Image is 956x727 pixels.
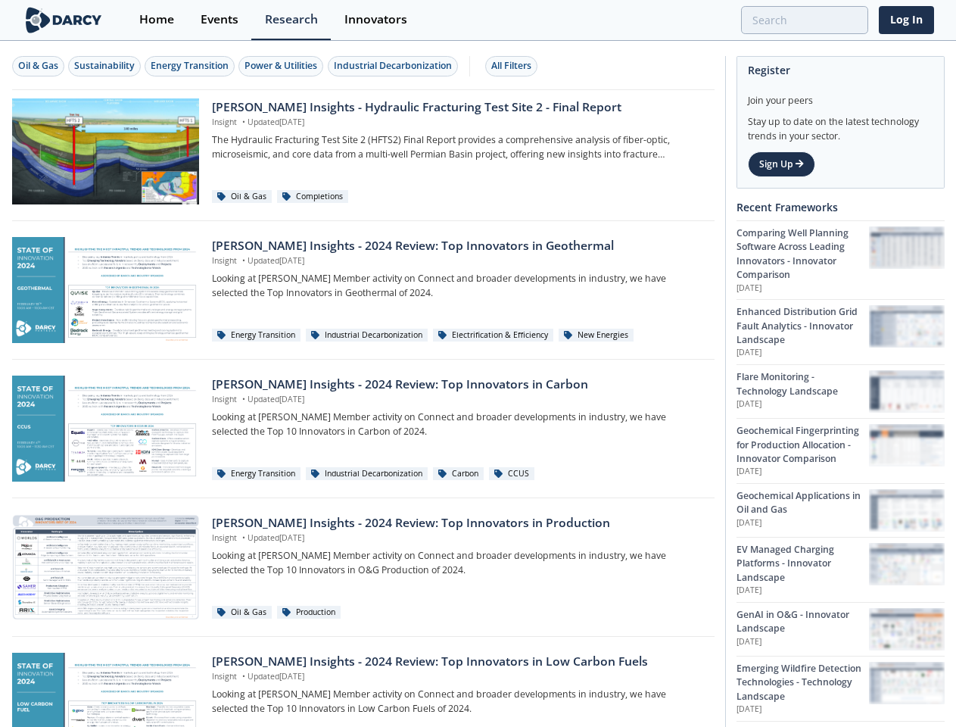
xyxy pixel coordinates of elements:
[238,56,323,76] button: Power & Utilities
[239,671,248,682] span: •
[212,98,703,117] div: [PERSON_NAME] Insights - Hydraulic Fracturing Test Site 2 - Final Report
[879,6,934,34] a: Log In
[334,59,452,73] div: Industrial Decarbonization
[433,329,553,342] div: Electrification & Efficiency
[491,59,531,73] div: All Filters
[736,398,869,410] p: [DATE]
[748,151,815,177] a: Sign Up
[748,57,933,83] div: Register
[74,59,135,73] div: Sustainability
[736,305,869,347] div: Enhanced Distribution Grid Fault Analytics - Innovator Landscape
[212,272,703,300] p: Looking at [PERSON_NAME] Member activity on Connect and broader developments in industry, we have...
[736,418,945,483] a: Geochemical Fingerprinting for Production Allocation - Innovator Comparison [DATE] Geochemical Fi...
[736,537,945,602] a: EV Managed Charging Platforms - Innovator Landscape [DATE] EV Managed Charging Platforms - Innova...
[277,606,341,619] div: Production
[736,656,945,721] a: Emerging Wildfire Detection Technologies - Technology Landscape [DATE] Emerging Wildfire Detectio...
[68,56,141,76] button: Sustainability
[489,467,534,481] div: CCUS
[736,364,945,418] a: Flare Monitoring - Technology Landscape [DATE] Flare Monitoring - Technology Landscape preview
[741,6,868,34] input: Advanced Search
[736,370,869,398] div: Flare Monitoring - Technology Landscape
[892,666,941,712] iframe: chat widget
[212,653,703,671] div: [PERSON_NAME] Insights - 2024 Review: Top Innovators in Low Carbon Fuels
[736,424,869,466] div: Geochemical Fingerprinting for Production Allocation - Innovator Comparison
[736,543,869,585] div: EV Managed Charging Platforms - Innovator Landscape
[212,394,703,406] p: Insight Updated [DATE]
[212,467,301,481] div: Energy Transition
[736,466,869,478] p: [DATE]
[212,133,703,161] p: The Hydraulic Fracturing Test Site 2 (HFTS2) Final Report provides a comprehensive analysis of fi...
[239,255,248,266] span: •
[212,549,703,577] p: Looking at [PERSON_NAME] Member activity on Connect and broader developments in industry, we have...
[212,376,703,394] div: [PERSON_NAME] Insights - 2024 Review: Top Innovators in Carbon
[239,394,248,404] span: •
[145,56,235,76] button: Energy Transition
[306,329,428,342] div: Industrial Decarbonization
[244,59,317,73] div: Power & Utilities
[559,329,634,342] div: New Energies
[212,329,301,342] div: Energy Transition
[736,608,869,636] div: GenAI in O&G - Innovator Landscape
[12,514,715,620] a: Darcy Insights - 2024 Review: Top Innovators in Production preview [PERSON_NAME] Insights - 2024 ...
[212,237,703,255] div: [PERSON_NAME] Insights - 2024 Review: Top Innovators in Geothermal
[736,282,869,295] p: [DATE]
[12,56,64,76] button: Oil & Gas
[23,7,105,33] img: logo-wide.svg
[12,376,715,482] a: Darcy Insights - 2024 Review: Top Innovators in Carbon preview [PERSON_NAME] Insights - 2024 Revi...
[18,59,58,73] div: Oil & Gas
[12,98,715,204] a: Darcy Insights - Hydraulic Fracturing Test Site 2 - Final Report preview [PERSON_NAME] Insights -...
[736,636,869,648] p: [DATE]
[736,347,869,359] p: [DATE]
[212,410,703,438] p: Looking at [PERSON_NAME] Member activity on Connect and broader developments in industry, we have...
[212,514,703,532] div: [PERSON_NAME] Insights - 2024 Review: Top Innovators in Production
[485,56,537,76] button: All Filters
[736,299,945,364] a: Enhanced Distribution Grid Fault Analytics - Innovator Landscape [DATE] Enhanced Distribution Gri...
[212,532,703,544] p: Insight Updated [DATE]
[736,602,945,656] a: GenAI in O&G - Innovator Landscape [DATE] GenAI in O&G - Innovator Landscape preview
[212,688,703,716] p: Looking at [PERSON_NAME] Member activity on Connect and broader developments in industry, we have...
[277,190,348,204] div: Completions
[748,108,933,143] div: Stay up to date on the latest technology trends in your sector.
[306,467,428,481] div: Industrial Decarbonization
[344,14,407,26] div: Innovators
[736,662,869,704] div: Emerging Wildfire Detection Technologies - Technology Landscape
[328,56,458,76] button: Industrial Decarbonization
[736,489,869,517] div: Geochemical Applications in Oil and Gas
[736,517,869,529] p: [DATE]
[12,237,715,343] a: Darcy Insights - 2024 Review: Top Innovators in Geothermal preview [PERSON_NAME] Insights - 2024 ...
[212,117,703,129] p: Insight Updated [DATE]
[265,14,318,26] div: Research
[433,467,484,481] div: Carbon
[736,483,945,537] a: Geochemical Applications in Oil and Gas [DATE] Geochemical Applications in Oil and Gas preview
[736,220,945,299] a: Comparing Well Planning Software Across Leading Innovators - Innovator Comparison [DATE] Comparin...
[201,14,238,26] div: Events
[212,606,272,619] div: Oil & Gas
[748,83,933,108] div: Join your peers
[212,671,703,683] p: Insight Updated [DATE]
[736,226,869,282] div: Comparing Well Planning Software Across Leading Innovators - Innovator Comparison
[139,14,174,26] div: Home
[736,585,869,597] p: [DATE]
[151,59,229,73] div: Energy Transition
[212,255,703,267] p: Insight Updated [DATE]
[239,532,248,543] span: •
[736,704,869,716] p: [DATE]
[212,190,272,204] div: Oil & Gas
[239,117,248,127] span: •
[736,194,945,220] div: Recent Frameworks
